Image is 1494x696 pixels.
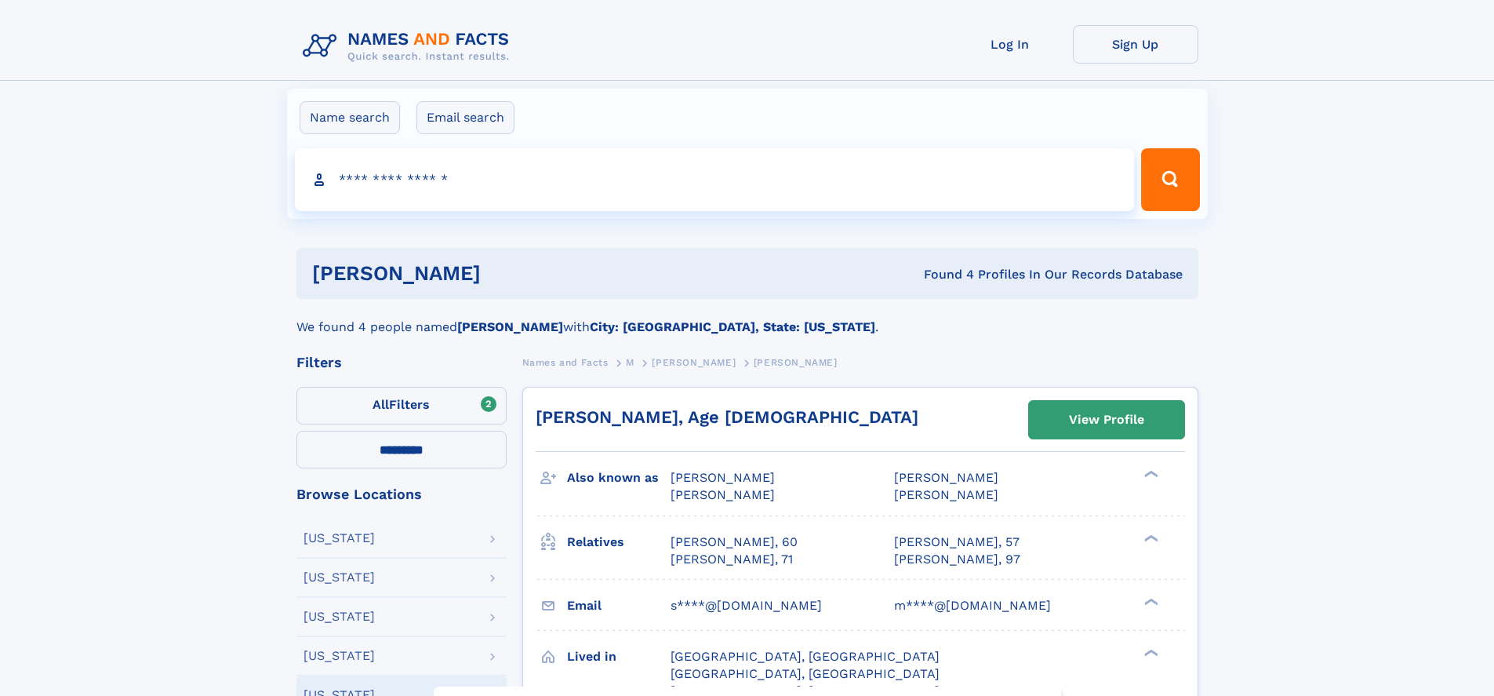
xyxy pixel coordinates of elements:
[1140,533,1159,543] div: ❯
[894,534,1020,551] a: [PERSON_NAME], 57
[312,264,703,283] h1: [PERSON_NAME]
[671,487,775,502] span: [PERSON_NAME]
[702,266,1183,283] div: Found 4 Profiles In Our Records Database
[1140,596,1159,607] div: ❯
[1073,25,1198,64] a: Sign Up
[947,25,1073,64] a: Log In
[296,487,507,501] div: Browse Locations
[626,357,634,368] span: M
[295,148,1135,211] input: search input
[1140,469,1159,479] div: ❯
[304,610,375,623] div: [US_STATE]
[373,397,389,412] span: All
[671,534,798,551] a: [PERSON_NAME], 60
[671,551,793,568] a: [PERSON_NAME], 71
[457,319,563,334] b: [PERSON_NAME]
[296,355,507,370] div: Filters
[652,357,736,368] span: [PERSON_NAME]
[1140,647,1159,658] div: ❯
[671,666,940,681] span: [GEOGRAPHIC_DATA], [GEOGRAPHIC_DATA]
[894,487,998,502] span: [PERSON_NAME]
[754,357,838,368] span: [PERSON_NAME]
[300,101,400,134] label: Name search
[1141,148,1199,211] button: Search Button
[304,532,375,545] div: [US_STATE]
[296,299,1198,337] div: We found 4 people named with .
[626,352,634,372] a: M
[567,529,671,556] h3: Relatives
[894,470,998,485] span: [PERSON_NAME]
[296,25,522,67] img: Logo Names and Facts
[590,319,875,334] b: City: [GEOGRAPHIC_DATA], State: [US_STATE]
[567,592,671,619] h3: Email
[567,465,671,491] h3: Also known as
[652,352,736,372] a: [PERSON_NAME]
[522,352,609,372] a: Names and Facts
[1029,401,1184,439] a: View Profile
[671,649,940,664] span: [GEOGRAPHIC_DATA], [GEOGRAPHIC_DATA]
[894,551,1020,568] a: [PERSON_NAME], 97
[567,643,671,670] h3: Lived in
[671,470,775,485] span: [PERSON_NAME]
[536,407,918,427] a: [PERSON_NAME], Age [DEMOGRAPHIC_DATA]
[296,387,507,425] label: Filters
[304,571,375,584] div: [US_STATE]
[416,101,514,134] label: Email search
[304,650,375,662] div: [US_STATE]
[1069,402,1144,438] div: View Profile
